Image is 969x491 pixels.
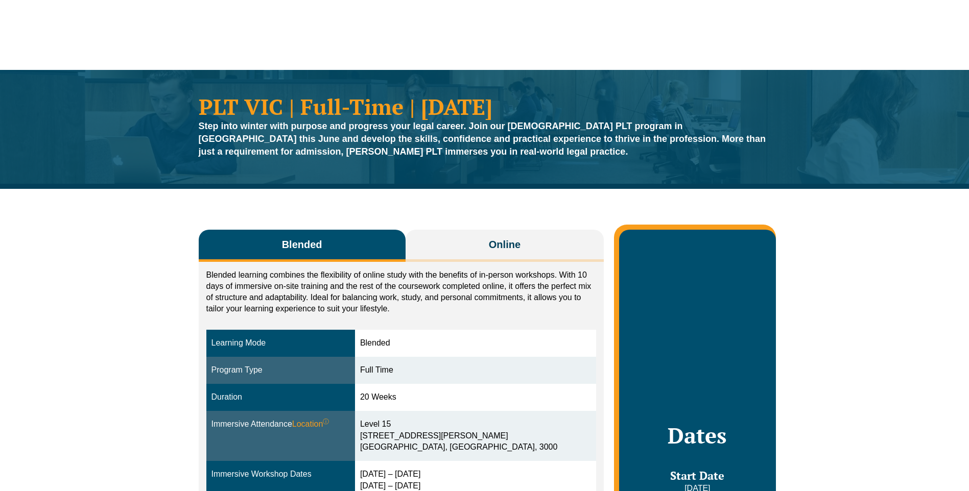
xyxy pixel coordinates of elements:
div: Full Time [360,364,591,376]
div: Learning Mode [211,337,350,349]
h1: PLT VIC | Full-Time | [DATE] [199,95,771,117]
span: Blended [282,237,322,252]
span: Online [489,237,521,252]
div: 20 Weeks [360,391,591,403]
strong: Step into winter with purpose and progress your legal career. Join our [DEMOGRAPHIC_DATA] PLT pro... [199,121,766,157]
div: Immersive Workshop Dates [211,469,350,480]
div: Duration [211,391,350,403]
div: Blended [360,337,591,349]
span: Location [292,419,329,430]
div: Immersive Attendance [211,419,350,430]
h2: Dates [629,423,765,448]
p: Blended learning combines the flexibility of online study with the benefits of in-person workshop... [206,269,597,314]
span: Start Date [670,468,724,483]
sup: ⓘ [323,418,329,425]
div: Program Type [211,364,350,376]
div: Level 15 [STREET_ADDRESS][PERSON_NAME] [GEOGRAPHIC_DATA], [GEOGRAPHIC_DATA], 3000 [360,419,591,454]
